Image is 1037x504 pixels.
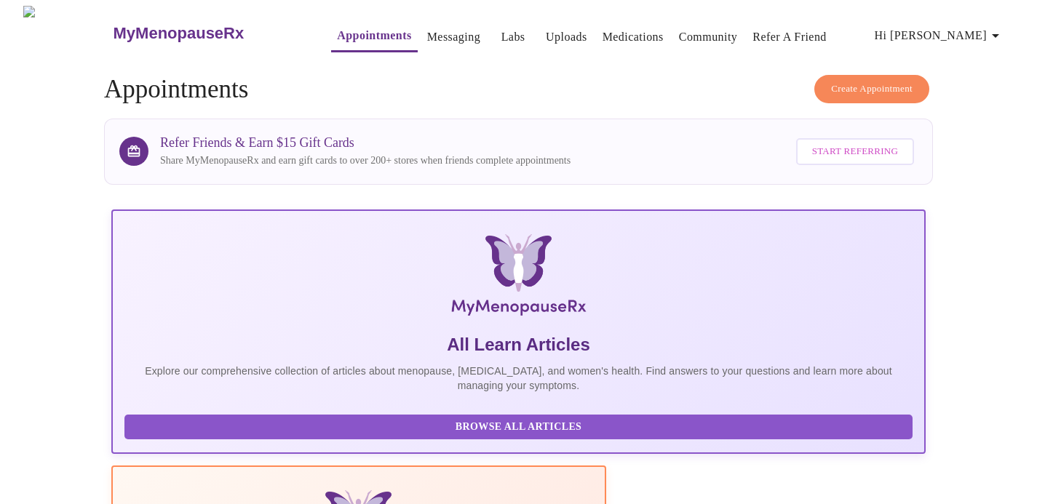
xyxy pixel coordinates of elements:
a: Start Referring [792,131,918,172]
h3: MyMenopauseRx [114,24,245,43]
span: Browse All Articles [139,418,898,436]
button: Appointments [331,21,417,52]
a: Uploads [546,27,587,47]
a: Medications [603,27,664,47]
span: Create Appointment [831,81,913,97]
a: Labs [501,27,525,47]
button: Uploads [540,23,593,52]
a: Messaging [427,27,480,47]
a: Appointments [337,25,411,46]
button: Start Referring [796,138,914,165]
button: Refer a Friend [747,23,833,52]
a: Refer a Friend [752,27,827,47]
button: Browse All Articles [124,415,913,440]
h4: Appointments [104,75,933,104]
img: MyMenopauseRx Logo [247,234,790,321]
button: Create Appointment [814,75,929,103]
h3: Refer Friends & Earn $15 Gift Cards [160,135,571,151]
button: Community [673,23,744,52]
a: MyMenopauseRx [111,8,302,59]
p: Share MyMenopauseRx and earn gift cards to over 200+ stores when friends complete appointments [160,153,571,168]
span: Start Referring [812,143,898,160]
p: Explore our comprehensive collection of articles about menopause, [MEDICAL_DATA], and women's hea... [124,364,913,393]
a: Community [679,27,738,47]
button: Labs [490,23,536,52]
button: Messaging [421,23,486,52]
button: Hi [PERSON_NAME] [869,21,1010,50]
a: Browse All Articles [124,420,916,432]
img: MyMenopauseRx Logo [23,6,111,60]
span: Hi [PERSON_NAME] [875,25,1004,46]
button: Medications [597,23,670,52]
h5: All Learn Articles [124,333,913,356]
